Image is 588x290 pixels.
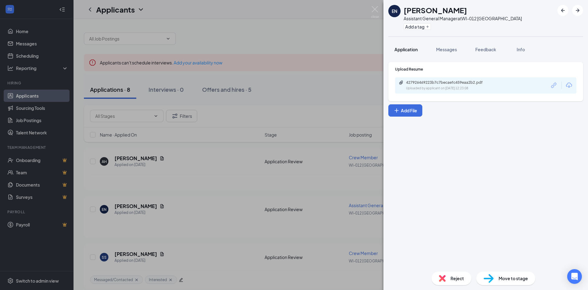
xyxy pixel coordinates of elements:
svg: ArrowLeftNew [559,7,567,14]
div: Open Intercom Messenger [567,269,582,284]
button: ArrowRight [572,5,583,16]
span: Messages [436,47,457,52]
svg: Plus [394,107,400,114]
svg: ArrowRight [574,7,581,14]
div: Upload Resume [395,67,576,72]
div: Assistant General Manager at WI-012 [GEOGRAPHIC_DATA] [404,15,522,21]
button: ArrowLeftNew [557,5,568,16]
button: Add FilePlus [388,104,422,117]
button: PlusAdd a tag [404,23,431,30]
h1: [PERSON_NAME] [404,5,467,15]
svg: Link [550,81,558,89]
div: Uploaded by applicant on [DATE] 12:23:08 [406,86,498,91]
span: Feedback [475,47,496,52]
svg: Paperclip [399,80,404,85]
span: Move to stage [499,275,528,282]
svg: Download [565,82,573,89]
div: 427926469223b7c7becaefc459eaa2b2.pdf [406,80,492,85]
span: Application [394,47,418,52]
svg: Plus [426,25,429,29]
div: EN [392,8,397,14]
span: Info [517,47,525,52]
a: Paperclip427926469223b7c7becaefc459eaa2b2.pdfUploaded by applicant on [DATE] 12:23:08 [399,80,498,91]
span: Reject [450,275,464,282]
